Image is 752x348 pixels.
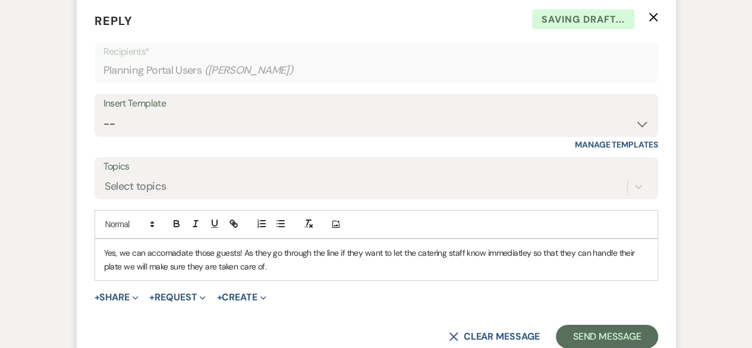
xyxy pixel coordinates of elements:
span: + [149,293,155,302]
p: Recipients* [103,44,649,59]
a: Manage Templates [575,139,658,150]
span: Reply [95,13,133,29]
label: Topics [103,158,649,175]
span: + [95,293,100,302]
span: ( [PERSON_NAME] ) [204,62,293,79]
button: Clear message [449,332,539,341]
button: Create [216,293,266,302]
span: + [216,293,222,302]
p: Yes, we can accomadate those guests! As they go through the line if they want to let the catering... [104,246,649,273]
div: Select topics [105,179,166,195]
div: Insert Template [103,95,649,112]
button: Request [149,293,206,302]
span: Saving draft... [532,10,634,30]
button: Share [95,293,139,302]
div: Planning Portal Users [103,59,649,82]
